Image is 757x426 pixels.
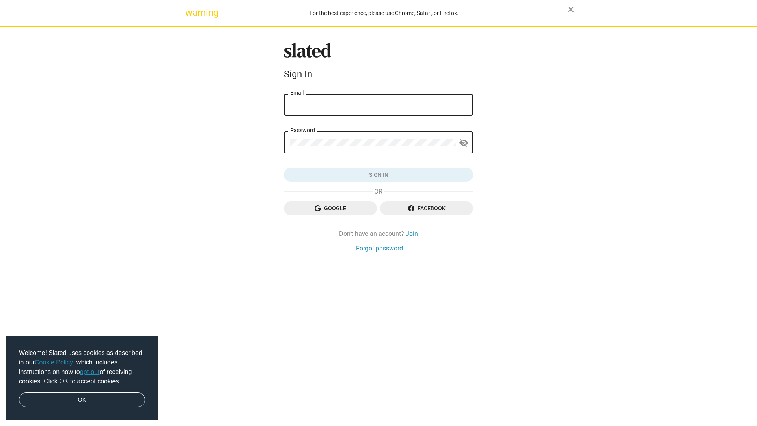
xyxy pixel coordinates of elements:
span: Welcome! Slated uses cookies as described in our , which includes instructions on how to of recei... [19,348,145,386]
div: cookieconsent [6,336,158,420]
div: Sign In [284,69,473,80]
button: Facebook [380,201,473,215]
a: Forgot password [356,244,403,252]
a: dismiss cookie message [19,392,145,407]
a: Cookie Policy [35,359,73,366]
div: Don't have an account? [284,230,473,238]
sl-branding: Sign In [284,43,473,83]
a: opt-out [80,368,100,375]
button: Google [284,201,377,215]
mat-icon: visibility_off [459,137,468,149]
button: Show password [456,135,472,151]
span: Google [290,201,371,215]
a: Join [406,230,418,238]
span: Facebook [386,201,467,215]
div: For the best experience, please use Chrome, Safari, or Firefox. [200,8,568,19]
mat-icon: warning [185,8,195,17]
mat-icon: close [566,5,576,14]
